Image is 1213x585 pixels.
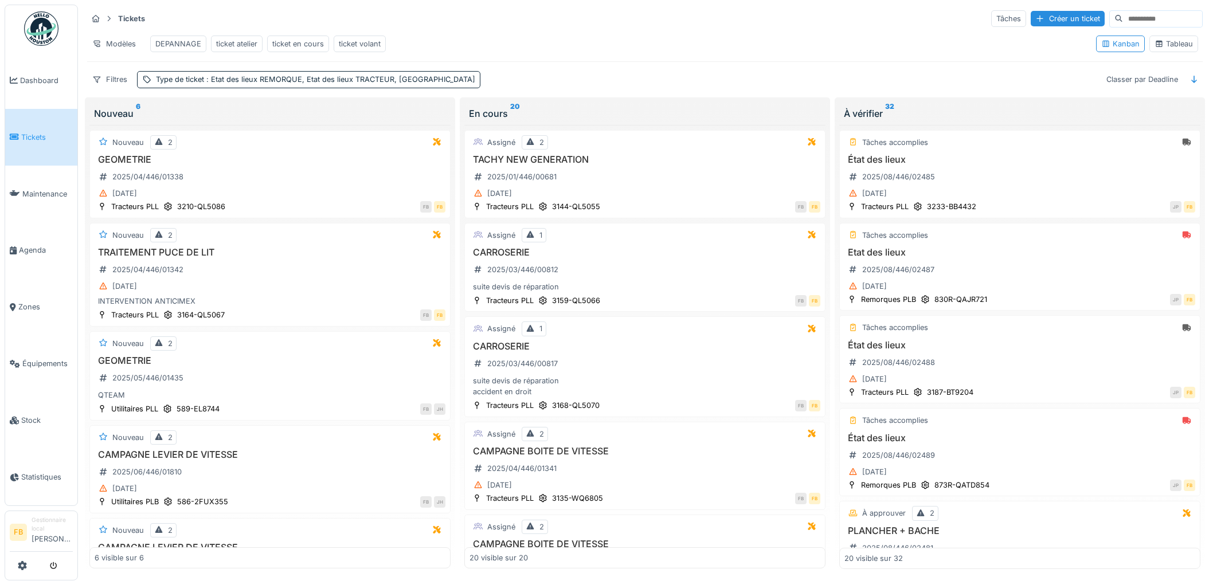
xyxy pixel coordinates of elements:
[469,247,820,258] h3: CARROSERIE
[487,230,515,241] div: Assigné
[539,521,544,532] div: 2
[1184,480,1195,491] div: FB
[1101,38,1140,49] div: Kanban
[177,403,220,414] div: 589-EL8744
[204,75,475,84] span: : Etat des lieux REMORQUE, Etat des lieux TRACTEUR, [GEOGRAPHIC_DATA]
[862,137,928,148] div: Tâches accomplies
[844,247,1195,258] h3: Etat des lieux
[21,472,73,482] span: Statistiques
[552,295,600,306] div: 3159-QL5066
[844,525,1195,536] h3: PLANCHER + BACHE
[469,446,820,457] h3: CAMPAGNE BOITE DE VITESSE
[168,432,173,443] div: 2
[927,201,976,212] div: 3233-BB4432
[339,38,381,49] div: ticket volant
[5,109,77,166] a: Tickets
[111,309,159,320] div: Tracteurs PLL
[22,358,73,369] span: Équipements
[21,132,73,143] span: Tickets
[10,524,27,541] li: FB
[5,335,77,392] a: Équipements
[5,449,77,505] a: Statistiques
[861,480,916,490] div: Remorques PLB
[844,107,1196,120] div: À vérifier
[112,264,183,275] div: 2025/04/446/01342
[112,281,137,292] div: [DATE]
[112,372,183,383] div: 2025/05/446/01435
[862,508,906,519] div: À approuver
[1184,294,1195,305] div: FB
[539,323,542,334] div: 1
[112,338,144,349] div: Nouveau
[1155,38,1193,49] div: Tableau
[809,493,820,504] div: FB
[177,496,228,507] div: 586-2FUX355
[272,38,324,49] div: ticket en cours
[420,496,432,508] div: FB
[862,357,935,368] div: 2025/08/446/02488
[1170,387,1181,398] div: JP
[486,201,534,212] div: Tracteurs PLL
[434,201,445,213] div: FB
[112,230,144,241] div: Nouveau
[22,189,73,199] span: Maintenance
[1184,387,1195,398] div: FB
[5,279,77,336] a: Zones
[487,323,515,334] div: Assigné
[112,137,144,148] div: Nouveau
[862,466,887,477] div: [DATE]
[487,521,515,532] div: Assigné
[1170,201,1181,213] div: JP
[5,52,77,109] a: Dashboard
[861,294,916,305] div: Remorques PLB
[510,107,520,120] sup: 20
[420,309,432,321] div: FB
[927,387,973,398] div: 3187-BT9204
[95,247,445,258] h3: TRAITEMENT PUCE DE LIT
[809,400,820,411] div: FB
[795,493,807,504] div: FB
[486,493,534,504] div: Tracteurs PLL
[20,75,73,86] span: Dashboard
[487,188,512,199] div: [DATE]
[420,403,432,415] div: FB
[168,525,173,536] div: 2
[539,137,544,148] div: 2
[487,480,512,490] div: [DATE]
[111,496,159,507] div: Utilitaires PLB
[87,36,141,52] div: Modèles
[862,230,928,241] div: Tâches accomplies
[930,508,934,519] div: 2
[168,230,173,241] div: 2
[95,355,445,366] h3: GEOMETRIE
[862,415,928,426] div: Tâches accomplies
[5,166,77,222] a: Maintenance
[844,340,1195,351] h3: État des lieux
[111,403,158,414] div: Utilitaires PLL
[862,281,887,292] div: [DATE]
[32,516,73,533] div: Gestionnaire local
[5,222,77,279] a: Agenda
[1031,11,1105,26] div: Créer un ticket
[934,480,989,490] div: 873R-QATD854
[809,201,820,213] div: FB
[487,358,558,369] div: 2025/03/446/00817
[469,107,821,120] div: En cours
[95,390,445,401] div: QTEAM
[114,13,150,24] strong: Tickets
[844,552,903,563] div: 20 visible sur 32
[112,171,183,182] div: 2025/04/446/01338
[862,171,935,182] div: 2025/08/446/02485
[420,201,432,213] div: FB
[95,449,445,460] h3: CAMPAGNE LEVIER DE VITESSE
[487,429,515,439] div: Assigné
[861,387,909,398] div: Tracteurs PLL
[168,137,173,148] div: 2
[795,295,807,307] div: FB
[155,38,201,49] div: DEPANNAGE
[885,107,894,120] sup: 32
[469,154,820,165] h3: TACHY NEW GENERATION
[111,201,159,212] div: Tracteurs PLL
[486,295,534,306] div: Tracteurs PLL
[1184,201,1195,213] div: FB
